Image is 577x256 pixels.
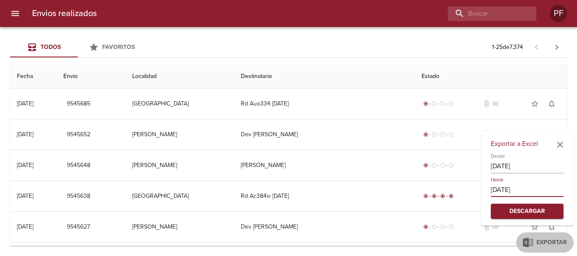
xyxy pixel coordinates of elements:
span: 9545652 [67,129,90,140]
span: Todos [41,43,61,51]
div: [DATE] [17,100,33,107]
span: radio_button_unchecked [440,163,445,168]
span: No tiene documentos adjuntos [482,100,491,108]
button: 9545627 [63,219,93,235]
button: Activar notificaciones [543,95,560,112]
span: radio_button_unchecked [432,132,437,137]
span: No tiene pedido asociado [491,100,499,108]
span: radio_button_unchecked [432,101,437,106]
span: Pagina siguiente [547,37,567,57]
td: [PERSON_NAME] [125,119,234,150]
div: Entregado [422,192,455,200]
td: [PERSON_NAME] [125,150,234,181]
div: Generado [422,161,455,170]
div: [DATE] [17,192,33,199]
div: Abrir información de usuario [550,5,567,22]
span: radio_button_unchecked [432,224,437,229]
span: radio_button_unchecked [440,224,445,229]
span: radio_button_checked [423,224,428,229]
td: [PERSON_NAME] [234,150,415,181]
div: Tabs Envios [10,37,145,57]
div: Generado [422,130,455,139]
button: Activar notificaciones [543,126,560,143]
button: Agregar a favoritos [526,126,543,143]
span: 9545638 [67,191,90,202]
button: Descargar [491,204,563,219]
span: 9545627 [67,222,90,232]
div: Generado [422,223,455,231]
span: No tiene documentos adjuntos [482,130,491,139]
td: Rd Auo334 [DATE] [234,89,415,119]
span: radio_button_unchecked [449,132,454,137]
p: 1 - 25 de 7.374 [492,43,523,51]
span: radio_button_checked [449,194,454,199]
td: [GEOGRAPHIC_DATA] [125,181,234,211]
button: 9545648 [63,158,94,173]
span: radio_button_unchecked [449,101,454,106]
span: No tiene pedido asociado [491,130,499,139]
span: radio_button_checked [432,194,437,199]
label: Hasta [491,177,503,182]
input: buscar [448,6,522,21]
label: Desde [491,154,505,159]
th: Destinatario [234,65,415,89]
span: No tiene pedido asociado [491,223,499,231]
h6: Envios realizados [32,7,97,20]
span: 9545648 [67,160,90,171]
span: radio_button_checked [423,132,428,137]
button: Activar notificaciones [543,218,560,235]
th: Localidad [125,65,234,89]
span: star_border [531,223,539,231]
div: Generado [422,100,455,108]
td: [GEOGRAPHIC_DATA] [125,89,234,119]
span: radio_button_unchecked [440,132,445,137]
span: radio_button_checked [440,194,445,199]
span: star_border [531,130,539,139]
th: Estado [415,65,567,89]
span: star_border [531,100,539,108]
span: radio_button_checked [423,194,428,199]
td: Rd Ac384iv [DATE] [234,181,415,211]
div: [DATE] [17,162,33,169]
span: Descargar [498,206,557,217]
div: [DATE] [17,223,33,230]
span: radio_button_checked [423,101,428,106]
div: PF [550,5,567,22]
span: notifications_none [547,100,556,108]
button: 9545638 [63,189,94,204]
button: menu [5,3,25,24]
span: notifications_none [547,130,556,139]
h6: Exportar a Excel [491,138,563,150]
td: Dev [PERSON_NAME] [234,119,415,150]
span: radio_button_unchecked [449,224,454,229]
span: radio_button_unchecked [440,101,445,106]
span: radio_button_checked [423,163,428,168]
span: Pagina anterior [526,43,547,51]
span: No tiene documentos adjuntos [482,223,491,231]
td: [PERSON_NAME] [125,212,234,242]
span: 9545685 [67,99,90,109]
th: Envio [57,65,125,89]
th: Fecha [10,65,57,89]
button: Agregar a favoritos [526,95,543,112]
span: radio_button_unchecked [449,163,454,168]
div: [DATE] [17,131,33,138]
button: 9545652 [63,127,94,143]
span: Favoritos [102,43,135,51]
span: radio_button_unchecked [432,163,437,168]
span: notifications_none [547,223,556,231]
button: 9545685 [63,96,94,112]
td: Dev [PERSON_NAME] [234,212,415,242]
